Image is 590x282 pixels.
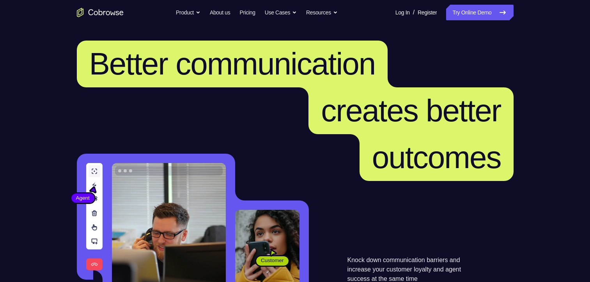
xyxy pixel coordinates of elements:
[176,5,200,20] button: Product
[77,8,124,17] a: Go to the home page
[71,194,94,202] span: Agent
[413,8,415,17] span: /
[372,140,501,175] span: outcomes
[321,93,501,128] span: creates better
[395,5,410,20] a: Log In
[86,163,103,270] img: A series of tools used in co-browsing sessions
[239,5,255,20] a: Pricing
[446,5,513,20] a: Try Online Demo
[210,5,230,20] a: About us
[265,5,297,20] button: Use Cases
[306,5,338,20] button: Resources
[418,5,437,20] a: Register
[256,257,289,264] span: Customer
[89,46,376,81] span: Better communication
